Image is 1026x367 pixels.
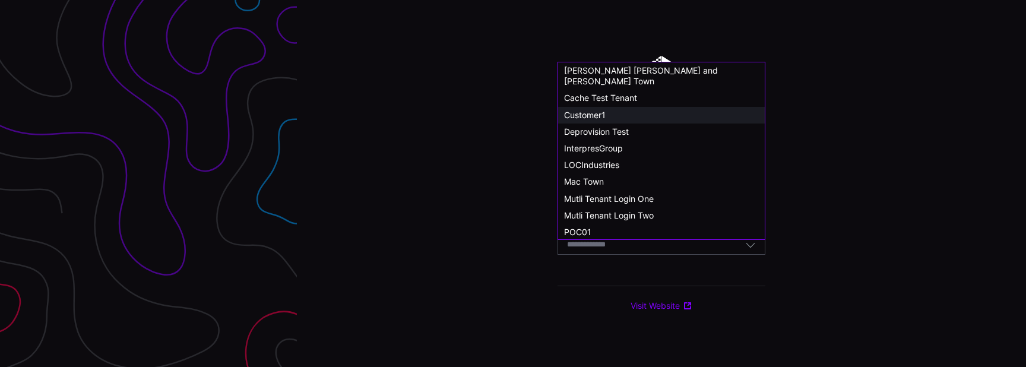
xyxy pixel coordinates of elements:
[564,143,623,153] span: InterpresGroup
[564,65,720,86] span: [PERSON_NAME] [PERSON_NAME] and [PERSON_NAME] Town
[564,126,629,137] span: Deprovision Test
[564,160,619,170] span: LOCIndustries
[564,93,637,103] span: Cache Test Tenant
[564,176,604,186] span: Mac Town
[564,194,654,204] span: Mutli Tenant Login One
[564,210,654,220] span: Mutli Tenant Login Two
[564,227,591,237] span: POC01
[564,110,606,120] span: Customer1
[631,300,692,311] a: Visit Website
[745,239,756,250] button: Toggle options menu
